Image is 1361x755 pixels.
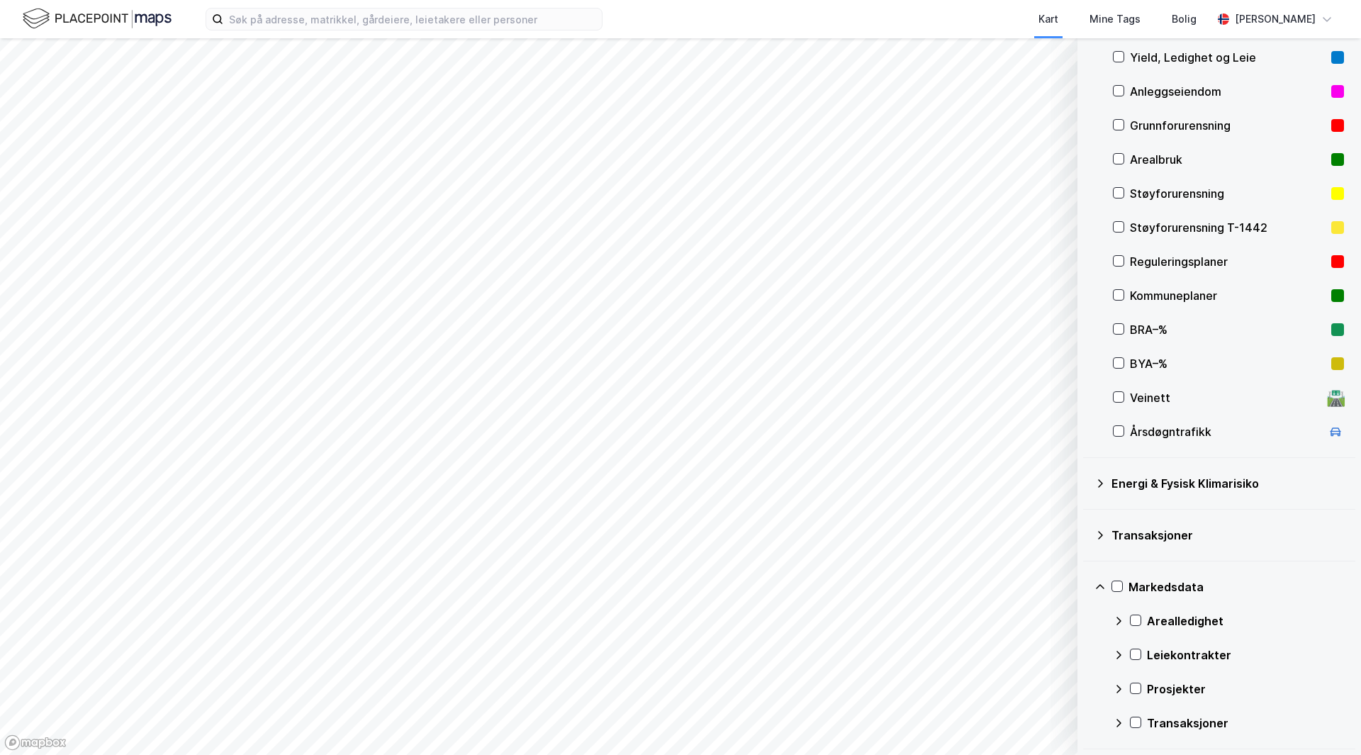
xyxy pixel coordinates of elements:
[1130,83,1326,100] div: Anleggseiendom
[1147,613,1344,630] div: Arealledighet
[1130,355,1326,372] div: BYA–%
[1128,578,1344,595] div: Markedsdata
[223,9,602,30] input: Søk på adresse, matrikkel, gårdeiere, leietakere eller personer
[1290,687,1361,755] iframe: Chat Widget
[1130,185,1326,202] div: Støyforurensning
[1147,715,1344,732] div: Transaksjoner
[1172,11,1197,28] div: Bolig
[1090,11,1141,28] div: Mine Tags
[1326,388,1345,407] div: 🛣️
[1130,219,1326,236] div: Støyforurensning T-1442
[1111,475,1344,492] div: Energi & Fysisk Klimarisiko
[1130,287,1326,304] div: Kommuneplaner
[23,6,172,31] img: logo.f888ab2527a4732fd821a326f86c7f29.svg
[1147,681,1344,698] div: Prosjekter
[4,734,67,751] a: Mapbox homepage
[1111,527,1344,544] div: Transaksjoner
[1130,321,1326,338] div: BRA–%
[1130,49,1326,66] div: Yield, Ledighet og Leie
[1130,423,1321,440] div: Årsdøgntrafikk
[1130,117,1326,134] div: Grunnforurensning
[1130,151,1326,168] div: Arealbruk
[1147,647,1344,664] div: Leiekontrakter
[1130,389,1321,406] div: Veinett
[1130,253,1326,270] div: Reguleringsplaner
[1038,11,1058,28] div: Kart
[1235,11,1316,28] div: [PERSON_NAME]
